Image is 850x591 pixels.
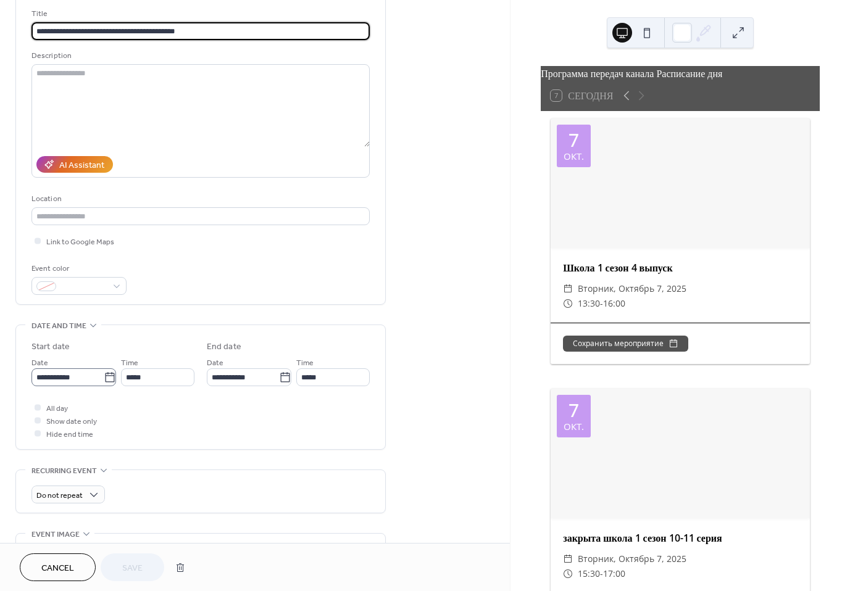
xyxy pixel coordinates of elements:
span: Date [207,357,223,370]
div: ​ [563,296,573,311]
span: Time [121,357,138,370]
div: 7 [569,401,579,419]
div: Школа 1 сезон 4 выпуск [551,260,810,275]
div: закрыта школа 1 сезон 10-11 серия [551,531,810,545]
span: All day [46,402,68,415]
div: окт. [564,422,584,431]
span: 15:30 [578,566,600,581]
span: - [600,296,603,311]
div: ​ [563,552,573,566]
div: ​ [563,281,573,296]
div: Location [31,192,367,205]
span: вторник, октябрь 7, 2025 [578,281,686,296]
div: End date [207,341,241,353]
span: Do not repeat [36,489,83,503]
div: Программа передач канала Расписание дня [541,66,820,81]
span: Link to Google Maps [46,236,114,249]
div: ​ [563,566,573,581]
span: 17:00 [603,566,625,581]
span: 13:30 [578,296,600,311]
button: Сохранить мероприятие [563,336,688,352]
span: Recurring event [31,465,97,477]
div: AI Assistant [59,159,104,172]
span: 16:00 [603,296,625,311]
div: 7 [569,131,579,149]
div: окт. [564,152,584,161]
span: Cancel [41,562,74,575]
div: Description [31,49,367,62]
span: Date and time [31,320,86,333]
div: Start date [31,341,70,353]
div: Event color [31,262,124,275]
span: Event image [31,528,80,541]
span: Date [31,357,48,370]
span: Show date only [46,415,97,428]
span: Hide end time [46,428,93,441]
div: Title [31,7,367,20]
button: Cancel [20,553,96,581]
span: Time [296,357,314,370]
span: вторник, октябрь 7, 2025 [578,552,686,566]
span: - [600,566,603,581]
button: AI Assistant [36,156,113,173]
